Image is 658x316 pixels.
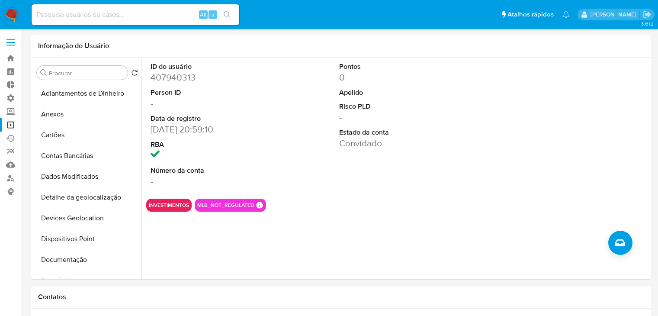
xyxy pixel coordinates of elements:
[339,128,456,137] dt: Estado da conta
[212,10,214,19] span: s
[33,125,141,145] button: Cartões
[38,42,109,50] h1: Informação do Usuário
[151,123,268,135] dd: [DATE] 20:59:10
[339,137,456,149] dd: Convidado
[40,69,47,76] button: Procurar
[562,11,570,18] a: Notificações
[33,104,141,125] button: Anexos
[49,69,124,77] input: Procurar
[33,145,141,166] button: Contas Bancárias
[151,97,268,110] dd: -
[33,187,141,208] button: Detalhe da geolocalização
[151,175,268,187] dd: -
[33,249,141,270] button: Documentação
[131,69,138,79] button: Retornar ao pedido padrão
[151,114,268,123] dt: Data de registro
[339,71,456,84] dd: 0
[200,10,207,19] span: Alt
[339,88,456,97] dt: Apelido
[33,83,141,104] button: Adiantamentos de Dinheiro
[32,9,239,20] input: Pesquise usuários ou casos...
[151,166,268,175] dt: Número da conta
[151,71,268,84] dd: 407940313
[591,10,639,19] p: matias.logusso@mercadopago.com.br
[151,62,268,71] dt: ID do usuário
[151,88,268,97] dt: Person ID
[33,229,141,249] button: Dispositivos Point
[33,270,141,291] button: Empréstimos
[339,102,456,111] dt: Risco PLD
[218,9,236,21] button: search-icon
[339,62,456,71] dt: Pontos
[507,10,554,19] span: Atalhos rápidos
[33,166,141,187] button: Dados Modificados
[151,140,268,149] dt: RBA
[33,208,141,229] button: Devices Geolocation
[642,10,652,19] a: Sair
[339,111,456,123] dd: -
[38,293,644,301] h1: Contatos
